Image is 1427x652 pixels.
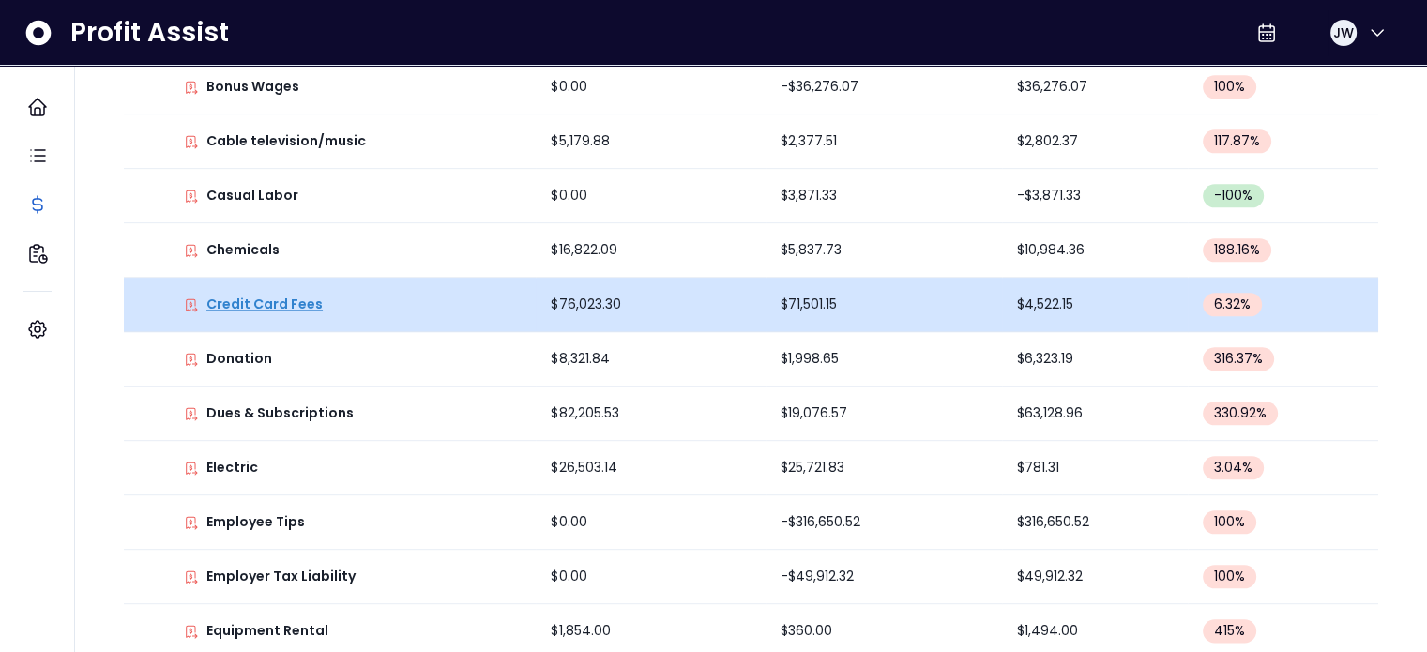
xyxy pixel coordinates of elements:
[206,240,280,260] p: Chemicals
[766,278,1002,332] td: $71,501.15
[766,495,1002,550] td: -$316,650.52
[766,387,1002,441] td: $19,076.57
[536,223,765,278] td: $16,822.09
[206,512,305,532] p: Employee Tips
[536,169,765,223] td: $0.00
[536,387,765,441] td: $82,205.53
[206,295,323,314] p: Credit Card Fees
[1214,567,1245,586] span: 100 %
[1214,77,1245,97] span: 100 %
[766,169,1002,223] td: $3,871.33
[206,458,258,478] p: Electric
[1002,60,1188,114] td: $36,276.07
[766,60,1002,114] td: -$36,276.07
[1002,169,1188,223] td: -$3,871.33
[766,223,1002,278] td: $5,837.73
[766,441,1002,495] td: $25,721.83
[536,441,765,495] td: $26,503.14
[1333,23,1354,42] span: JW
[536,114,765,169] td: $5,179.88
[766,332,1002,387] td: $1,998.65
[766,550,1002,604] td: -$49,912.32
[206,186,298,205] p: Casual Labor
[1214,458,1252,478] span: 3.04 %
[1002,387,1188,441] td: $63,128.96
[206,621,328,641] p: Equipment Rental
[1214,131,1260,151] span: 117.87 %
[536,60,765,114] td: $0.00
[1214,295,1251,314] span: 6.32 %
[536,550,765,604] td: $0.00
[1214,512,1245,532] span: 100 %
[536,278,765,332] td: $76,023.30
[1002,550,1188,604] td: $49,912.32
[1002,441,1188,495] td: $781.31
[70,16,229,50] span: Profit Assist
[206,77,299,97] p: Bonus Wages
[1214,240,1260,260] span: 188.16 %
[1002,114,1188,169] td: $2,802.37
[206,349,272,369] p: Donation
[1002,223,1188,278] td: $10,984.36
[1002,332,1188,387] td: $6,323.19
[206,567,356,586] p: Employer Tax Liability
[536,495,765,550] td: $0.00
[1214,621,1245,641] span: 415 %
[1002,278,1188,332] td: $4,522.15
[206,403,354,423] p: Dues & Subscriptions
[1214,349,1263,369] span: 316.37 %
[1002,495,1188,550] td: $316,650.52
[1214,186,1252,205] span: -100 %
[536,332,765,387] td: $8,321.84
[1214,403,1267,423] span: 330.92 %
[766,114,1002,169] td: $2,377.51
[206,131,366,151] p: Cable television/music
